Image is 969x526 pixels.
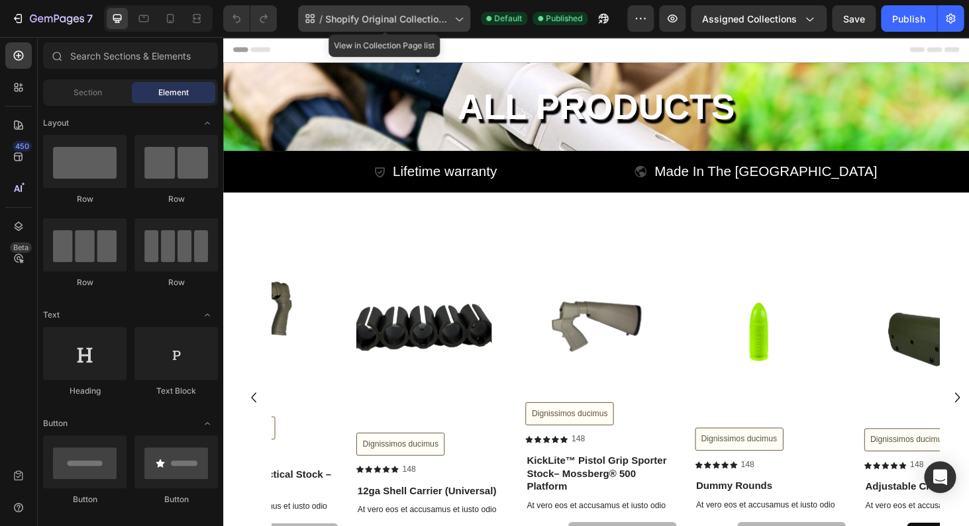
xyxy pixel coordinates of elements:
p: 148 [191,455,205,466]
button: Dignissimos ducimus [683,417,777,441]
h1: KickLite™ Pistol Grip Sporter Stock– Mossberg­® 500 Platform [322,443,482,487]
span: Button [43,417,68,429]
span: Section [74,87,102,99]
div: Heading [43,385,127,397]
span: Layout [43,117,69,129]
button: Carousel Next Arrow [772,373,793,394]
div: Dignissimos ducimus [509,423,590,434]
div: Dignissimos ducimus [689,423,770,435]
div: Row [43,277,127,288]
div: Undo/Redo [223,5,277,32]
div: Publish [892,12,925,26]
p: 7 [87,11,93,26]
button: Dignissimos ducimus [322,389,416,414]
iframe: Design area [223,37,969,526]
h1: 12ga Shell Carrier (Universal) [142,476,302,492]
p: 148 [732,451,746,462]
p: At vero eos et accusamus et iusto odio [684,494,842,505]
div: Open Intercom Messenger [924,461,956,493]
button: Dignissimos ducimus [503,416,597,441]
span: Toggle open [197,413,218,434]
p: Lifetime warranty [181,132,292,154]
div: Dignissimos ducimus [329,396,409,407]
a: 12ga Shell Carrier (Universal) [142,218,286,411]
span: Published [546,13,582,24]
a: Dummy Rounds [503,218,644,406]
span: / [319,12,323,26]
p: At vero eos et accusamus et iusto odio [323,494,481,505]
h2: All Products [10,48,785,100]
div: Row [134,277,218,288]
div: Row [43,193,127,205]
button: Save [832,5,876,32]
button: Carousel Back Arrow [22,373,43,394]
button: Dignissimos ducimus [142,421,236,446]
div: 450 [13,141,32,152]
button: Publish [881,5,937,32]
div: Row [134,193,218,205]
a: KickLite™ Pistol Grip Sporter Stock– Mossberg­® 500 Platform [322,218,482,378]
span: Assigned Collections [702,12,797,26]
div: Text Block [134,385,218,397]
p: Made In The [GEOGRAPHIC_DATA] [460,132,697,154]
div: Button [43,494,127,505]
div: Dignissimos ducimus [148,428,229,439]
div: Beta [10,242,32,253]
input: Search Sections & Elements [43,42,218,69]
button: 7 [5,5,99,32]
span: Shopify Original Collection Template [325,12,449,26]
h1: Adjustable Cheek Riser [683,471,843,488]
a: Adjustable Cheek Riser [683,218,824,406]
p: 148 [552,450,566,461]
div: Button [134,494,218,505]
p: At vero eos et accusamus et iusto odio [504,494,662,505]
span: Text [43,309,60,321]
p: At vero eos et accusamus et iusto odio [143,498,301,509]
h1: Dummy Rounds [503,470,663,487]
span: Default [494,13,522,24]
span: Toggle open [197,304,218,326]
span: Toggle open [197,112,218,134]
span: Element [158,87,189,99]
button: Assigned Collections [691,5,827,32]
span: Save [843,13,865,24]
p: 148 [371,423,385,434]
